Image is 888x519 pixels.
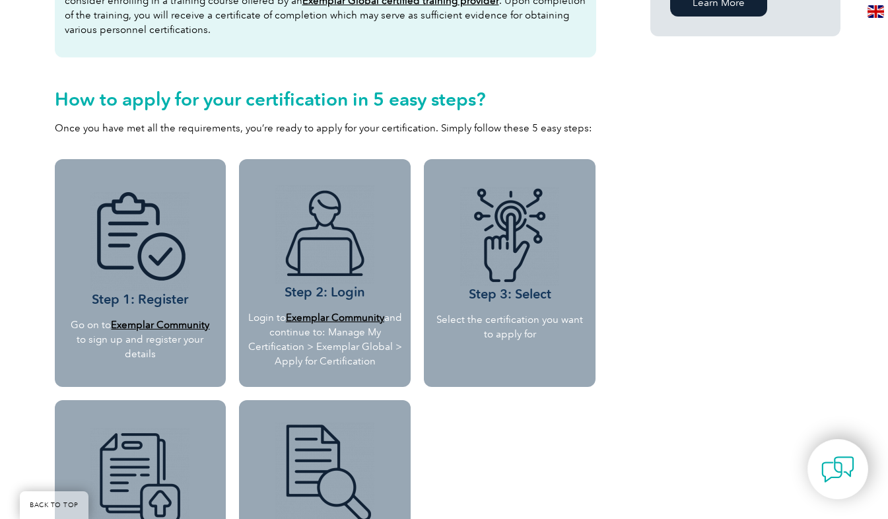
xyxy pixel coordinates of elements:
[434,312,586,341] p: Select the certification you want to apply for
[821,453,854,486] img: contact-chat.png
[111,319,209,331] a: Exemplar Community
[70,192,211,308] h3: Step 1: Register
[868,5,884,18] img: en
[247,310,403,368] p: Login to and continue to: Manage My Certification > Exemplar Global > Apply for Certification
[55,121,596,135] p: Once you have met all the requirements, you’re ready to apply for your certification. Simply foll...
[247,185,403,300] h3: Step 2: Login
[434,187,586,302] h3: Step 3: Select
[286,312,384,324] a: Exemplar Community
[20,491,88,519] a: BACK TO TOP
[55,88,596,110] h2: How to apply for your certification in 5 easy steps?
[70,318,211,361] p: Go on to to sign up and register your details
